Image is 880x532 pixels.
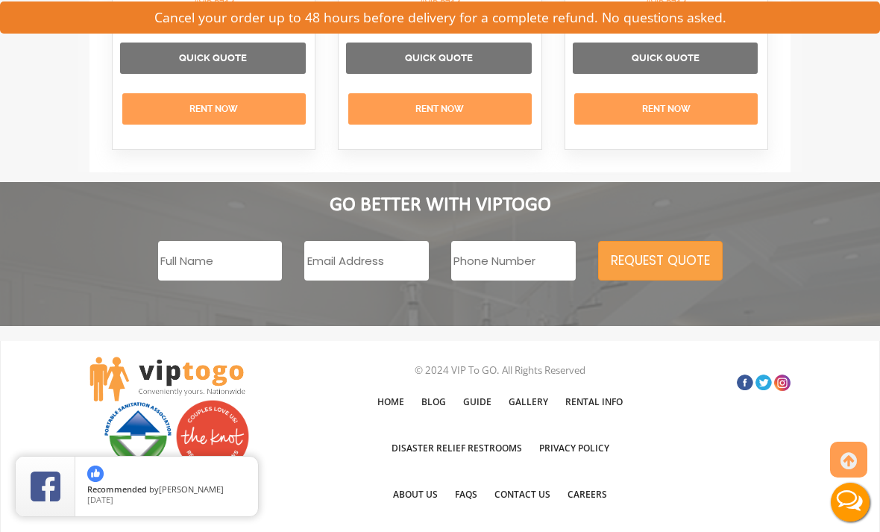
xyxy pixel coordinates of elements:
[31,472,60,501] img: Review Rating
[89,357,245,401] img: viptogo LogoVIPTOGO
[447,473,485,516] a: FAQs
[159,484,224,495] span: [PERSON_NAME]
[189,104,238,114] a: Rent Now
[414,381,453,424] a: Blog
[384,427,529,470] a: Disaster Relief Restrooms
[820,472,880,532] button: Live Chat
[175,399,250,474] img: Couples love us! See our reviews on The Knot.
[304,241,429,281] input: Email Address
[101,399,175,478] img: PSAI Member Logo
[755,375,772,391] a: Twitter
[405,52,473,63] a: Quick Quote
[179,52,247,63] a: Quick Quote
[642,104,691,114] a: Rent Now
[87,484,147,495] span: Recommended
[158,241,283,281] input: Full Name
[386,473,445,516] a: About Us
[774,375,791,391] a: Insta
[632,52,700,63] a: Quick Quote
[456,381,499,424] a: Guide
[319,360,681,381] p: © 2024 VIP To GO. All Rights Reserved
[87,485,246,495] span: by
[87,466,104,482] img: thumbs up icon
[415,104,464,114] a: Rent Now
[451,241,576,281] input: Phone Number
[558,381,630,424] a: Rental Info
[501,381,556,424] a: Gallery
[487,473,558,516] a: Contact Us
[370,381,412,424] a: Home
[532,427,617,470] a: Privacy Policy
[87,494,113,505] span: [DATE]
[737,375,753,391] a: Facebook
[560,473,615,516] a: Careers
[598,241,723,281] button: REQUEST QUOTE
